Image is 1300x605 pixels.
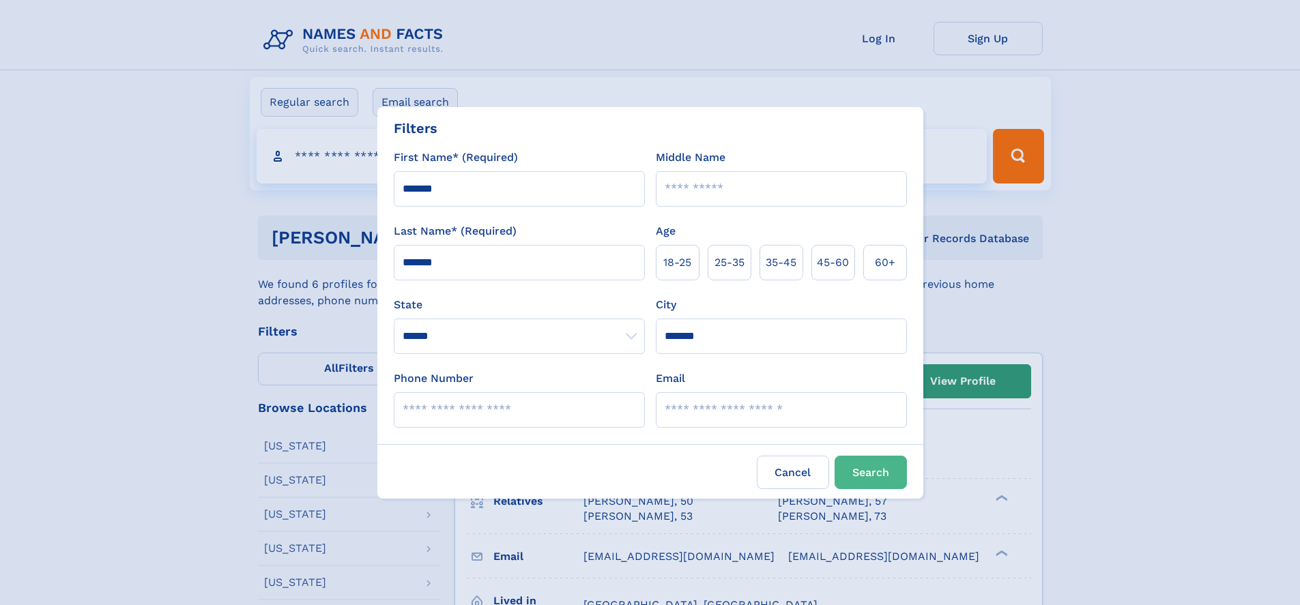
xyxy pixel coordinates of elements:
[656,223,676,239] label: Age
[656,149,725,166] label: Middle Name
[817,254,849,271] span: 45‑60
[757,456,829,489] label: Cancel
[394,149,518,166] label: First Name* (Required)
[766,254,796,271] span: 35‑45
[394,370,474,387] label: Phone Number
[835,456,907,489] button: Search
[394,297,645,313] label: State
[394,118,437,138] div: Filters
[656,297,676,313] label: City
[875,254,895,271] span: 60+
[656,370,685,387] label: Email
[394,223,517,239] label: Last Name* (Required)
[663,254,691,271] span: 18‑25
[714,254,745,271] span: 25‑35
